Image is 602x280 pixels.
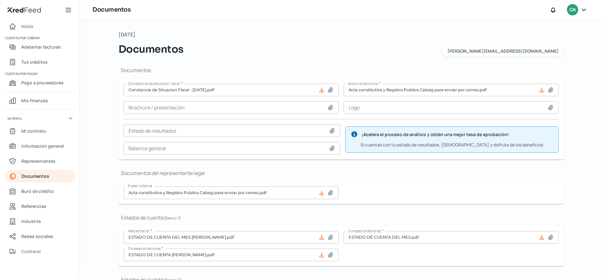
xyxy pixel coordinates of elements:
span: ¡Acelera el proceso de análisis y obtén una mejor tasa de aprobación! [362,130,553,138]
span: [DATE] [119,30,135,39]
a: Industria [5,215,76,228]
span: Colateral [21,247,41,255]
span: Tus créditos [21,58,48,66]
span: Documentos [119,42,184,57]
span: Documentos [22,172,49,180]
span: 2 meses anteriores [348,228,381,234]
span: Mis finanzas [21,97,48,104]
span: Representantes [21,157,55,165]
span: Acta constitutiva [348,81,378,86]
span: Buró de crédito [21,187,54,195]
span: Cuentas por pagar [5,71,75,77]
span: 3 meses anteriores [128,246,161,251]
a: Pago a proveedores [5,77,76,89]
a: Mis finanzas [5,94,76,107]
span: ( Banco 1 ) [163,215,181,221]
span: Adelantar facturas [21,43,61,51]
span: Cuentas por cobrar [5,35,75,41]
h1: Documentos del representante legal [119,170,564,177]
span: [PERSON_NAME][EMAIL_ADDRESS][DOMAIN_NAME] [447,49,559,53]
span: Constancia de situación fiscal [128,81,180,86]
a: Buró de crédito [5,185,76,198]
span: Mi perfil [8,116,22,121]
a: Documentos [5,170,76,182]
span: Poder notarial [128,183,152,188]
span: Redes sociales [21,232,53,240]
a: Mi contrato [5,125,76,137]
a: Tus créditos [5,56,76,68]
h1: Estados de cuenta [119,214,564,221]
span: Referencias [21,202,46,210]
span: Si cuentas con tu estado de resultados, [DEMOGRAPHIC_DATA] y disfruta de los beneficios [361,142,543,148]
h1: Documentos [92,5,130,14]
span: CA [569,6,576,14]
a: Inicio [5,20,76,33]
span: Información general [21,142,64,150]
a: Adelantar facturas [5,41,76,53]
h1: Documentos [119,67,564,74]
a: Representantes [5,155,76,167]
span: Mes anterior [128,228,150,234]
a: Información general [5,140,76,152]
span: Industria [21,217,41,225]
a: Redes sociales [5,230,76,243]
a: Colateral [5,245,76,258]
span: Inicio [21,22,33,30]
a: Referencias [5,200,76,213]
span: Mi contrato [21,127,46,135]
span: Pago a proveedores [21,79,64,87]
